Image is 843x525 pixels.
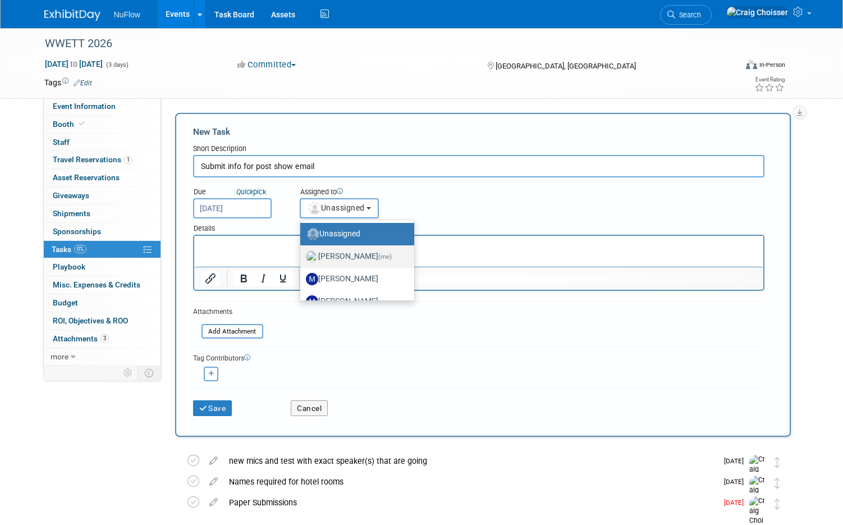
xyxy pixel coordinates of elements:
[496,62,636,70] span: [GEOGRAPHIC_DATA], [GEOGRAPHIC_DATA]
[754,77,785,83] div: Event Rating
[44,330,161,348] a: Attachments3
[44,77,92,88] td: Tags
[53,173,120,182] span: Asset Reservations
[724,457,749,465] span: [DATE]
[233,59,300,71] button: Committed
[193,218,764,235] div: Details
[53,191,89,200] span: Giveaways
[44,348,161,366] a: more
[53,102,116,111] span: Event Information
[44,258,161,276] a: Playbook
[194,236,763,267] iframe: Rich Text Area
[254,271,273,286] button: Italic
[675,11,701,19] span: Search
[44,187,161,204] a: Giveaways
[193,198,272,218] input: Due Date
[53,209,90,218] span: Shipments
[105,61,129,69] span: (3 days)
[138,366,161,380] td: Toggle Event Tabs
[193,351,764,363] div: Tag Contributors
[746,60,757,69] img: Format-Inperson.png
[223,451,717,471] div: new mics and test with exact speaker(s) that are going
[74,79,92,87] a: Edit
[124,156,132,164] span: 1
[306,225,403,243] label: Unassigned
[41,34,722,54] div: WWETT 2026
[204,497,223,508] a: edit
[306,293,403,311] label: [PERSON_NAME]
[193,307,263,317] div: Attachments
[234,187,268,197] a: Quickpick
[53,227,101,236] span: Sponsorships
[68,60,79,69] span: to
[193,400,232,416] button: Save
[53,316,128,325] span: ROI, Objectives & ROO
[204,477,223,487] a: edit
[44,276,161,294] a: Misc. Expenses & Credits
[223,472,717,491] div: Names required for hotel rooms
[44,10,100,21] img: ExhibitDay
[193,126,764,138] div: New Task
[775,457,780,468] i: Move task
[306,248,403,266] label: [PERSON_NAME]
[775,499,780,509] i: Move task
[52,245,86,254] span: Tasks
[201,271,220,286] button: Insert/edit link
[51,352,68,361] span: more
[44,241,161,258] a: Tasks0%
[44,312,161,330] a: ROI, Objectives & ROO
[44,59,103,69] span: [DATE] [DATE]
[44,223,161,240] a: Sponsorships
[724,499,749,506] span: [DATE]
[204,456,223,466] a: edit
[775,478,780,489] i: Move task
[759,61,785,69] div: In-Person
[660,5,712,25] a: Search
[44,169,161,186] a: Asset Reservations
[234,271,253,286] button: Bold
[306,273,318,285] img: M.jpg
[223,493,717,512] div: Paper Submissions
[308,203,365,212] span: Unassigned
[726,6,789,19] img: Craig Choisser
[53,155,132,164] span: Travel Reservations
[193,144,764,155] div: Short Description
[53,120,87,129] span: Booth
[100,334,109,343] span: 3
[378,253,392,261] span: (me)
[44,116,161,133] a: Booth
[79,121,85,127] i: Booth reservation complete
[306,270,403,288] label: [PERSON_NAME]
[44,98,161,115] a: Event Information
[53,138,70,147] span: Staff
[749,476,766,515] img: Craig Choisser
[724,478,749,486] span: [DATE]
[300,187,430,198] div: Assigned to
[44,134,161,151] a: Staff
[273,271,292,286] button: Underline
[676,58,785,75] div: Event Format
[74,245,86,253] span: 0%
[118,366,138,380] td: Personalize Event Tab Strip
[44,294,161,312] a: Budget
[53,280,140,289] span: Misc. Expenses & Credits
[193,155,764,177] input: Name of task or a short description
[291,400,328,416] button: Cancel
[193,187,283,198] div: Due
[236,188,253,196] i: Quick
[307,228,319,240] img: Unassigned-User-Icon.png
[306,295,318,308] img: M.jpg
[53,298,78,307] span: Budget
[53,262,85,271] span: Playbook
[44,151,161,168] a: Travel Reservations1
[44,205,161,222] a: Shipments
[749,455,766,495] img: Craig Choisser
[53,334,109,343] span: Attachments
[114,10,140,19] span: NuFlow
[300,198,379,218] button: Unassigned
